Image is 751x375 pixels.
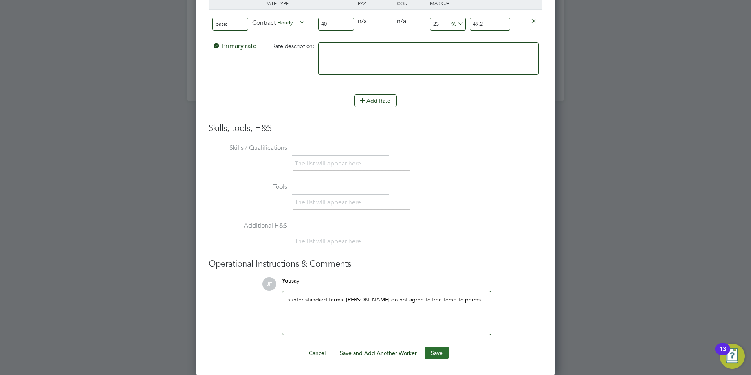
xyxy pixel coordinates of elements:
li: The list will appear here... [295,158,369,169]
label: Additional H&S [209,222,287,230]
span: JF [262,277,276,291]
div: say: [282,277,491,291]
label: Tools [209,183,287,191]
span: You [282,278,291,284]
h3: Operational Instructions & Comments [209,258,542,270]
span: Primary rate [212,42,256,50]
span: % [449,19,465,28]
li: The list will appear here... [295,197,369,208]
li: The list will appear here... [295,236,369,247]
span: n/a [397,17,406,25]
span: Rate description: [272,42,314,50]
span: n/a [358,17,367,25]
label: Skills / Qualifications [209,144,287,152]
button: Save [425,347,449,359]
button: Add Rate [354,94,397,107]
h3: Skills, tools, H&S [209,123,542,134]
button: Open Resource Center, 13 new notifications [720,344,745,369]
div: hunter standard terms. [PERSON_NAME] do not agree to free temp to perms [287,296,486,330]
span: Contract [252,18,276,26]
span: Hourly [277,18,306,26]
button: Save and Add Another Worker [333,347,423,359]
div: 13 [719,349,726,359]
button: Cancel [302,347,332,359]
